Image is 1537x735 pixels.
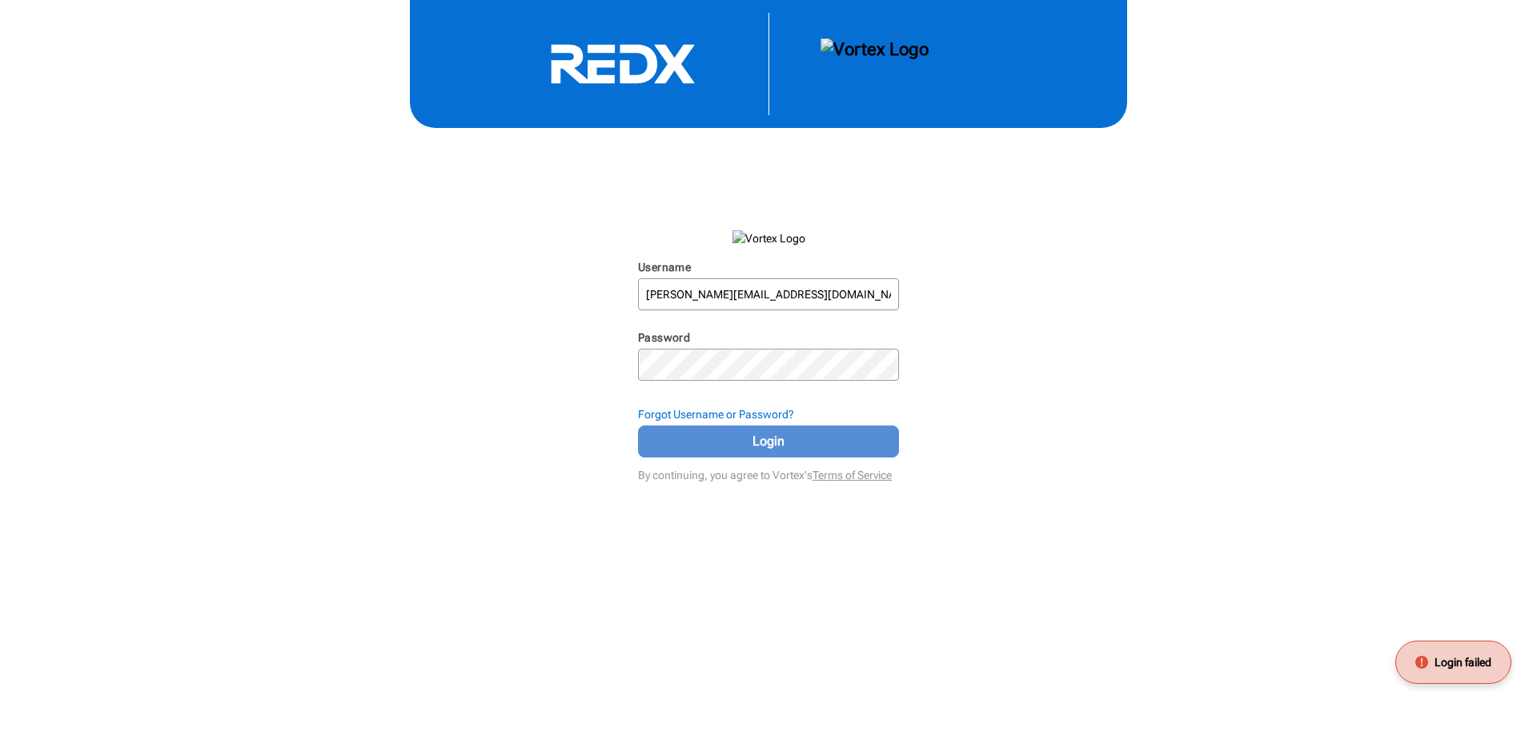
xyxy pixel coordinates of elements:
[638,331,690,344] label: Password
[821,38,929,90] img: Vortex Logo
[638,261,691,274] label: Username
[1435,654,1491,670] span: Login failed
[638,461,899,483] div: By continuing, you agree to Vortex's
[813,469,892,481] a: Terms of Service
[658,432,879,451] span: Login
[638,425,899,457] button: Login
[503,43,743,85] svg: RedX Logo
[638,408,794,421] strong: Forgot Username or Password?
[638,406,899,422] div: Forgot Username or Password?
[732,230,805,246] img: Vortex Logo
